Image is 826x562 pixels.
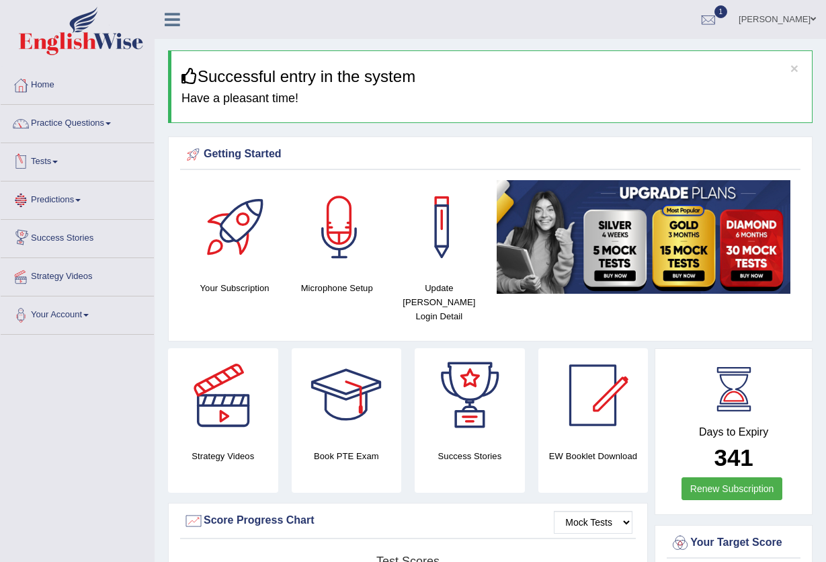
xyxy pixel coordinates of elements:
[682,477,783,500] a: Renew Subscription
[292,281,381,295] h4: Microphone Setup
[1,296,154,330] a: Your Account
[395,281,483,323] h4: Update [PERSON_NAME] Login Detail
[714,444,753,471] b: 341
[183,145,797,165] div: Getting Started
[714,5,728,18] span: 1
[497,180,790,294] img: small5.jpg
[415,449,525,463] h4: Success Stories
[670,426,797,438] h4: Days to Expiry
[538,449,649,463] h4: EW Booklet Download
[790,61,798,75] button: ×
[1,258,154,292] a: Strategy Videos
[183,511,632,531] div: Score Progress Chart
[1,182,154,215] a: Predictions
[1,67,154,100] a: Home
[181,68,802,85] h3: Successful entry in the system
[190,281,279,295] h4: Your Subscription
[168,449,278,463] h4: Strategy Videos
[1,220,154,253] a: Success Stories
[670,533,797,553] div: Your Target Score
[1,143,154,177] a: Tests
[1,105,154,138] a: Practice Questions
[181,92,802,106] h4: Have a pleasant time!
[292,449,402,463] h4: Book PTE Exam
